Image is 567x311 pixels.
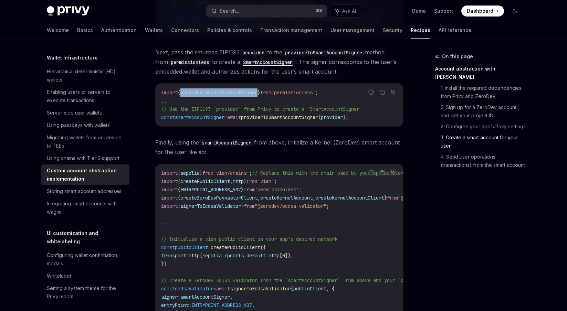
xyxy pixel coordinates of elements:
[439,22,471,39] a: API reference
[274,178,277,184] span: ;
[180,195,258,201] span: createZeroDevPaymasterClient
[202,170,213,176] span: from
[77,22,93,39] a: Basics
[47,187,122,195] div: Storing smart account addresses
[233,178,244,184] span: http
[178,203,180,209] span: {
[224,253,244,259] span: rpcUrls
[216,286,230,292] span: await
[342,8,356,14] span: Ask AI
[178,170,180,176] span: {
[161,277,437,283] span: // Create a ZeroDev ECDSA validator from the `smartAccountSigner` from above and your `publicClient`
[161,106,362,112] span: // Use the EIP1193 `provider` from Privy to create a `SmartAccountSigner`
[41,282,129,303] a: Setting a system theme for the Privy modal
[260,195,313,201] span: createKernelAccount
[378,168,387,177] button: Copy the contents from the code block
[180,89,258,96] span: providerToSmartAccountSigner
[180,186,241,193] span: ENTRYPOINT_ADDRESS_V07
[41,131,129,152] a: Migrating wallets from on-device to TEEs
[441,83,526,102] a: 1. Install the required dependencies from Privy and ZeroDev
[161,302,191,308] span: entryPoint:
[145,22,163,39] a: Wallets
[244,253,246,259] span: .
[161,286,175,292] span: const
[213,170,249,176] span: 'viem/chains'
[330,5,361,17] button: Ask AI
[230,294,233,300] span: ,
[230,178,233,184] span: ,
[161,170,178,176] span: import
[41,270,129,282] a: Whitelabel
[161,98,169,104] span: ...
[161,236,337,242] span: // Initialize a viem public client on your app's desired network
[411,22,430,39] a: Recipes
[252,302,255,308] span: ,
[326,203,329,209] span: ;
[161,186,178,193] span: import
[313,195,315,201] span: ,
[180,170,200,176] span: sepolia
[47,121,110,129] div: Using passkeys with wallets
[260,89,271,96] span: from
[189,253,200,259] span: http
[435,63,526,83] a: Account abstraction with [PERSON_NAME]
[161,253,189,259] span: transport:
[207,5,327,17] button: Search...⌘K
[282,49,365,56] code: providerToSmartAccountSigner
[47,133,125,150] div: Migrating wallets from on-device to TEEs
[461,6,504,17] a: Dashboard
[378,88,387,97] button: Copy the contents from the code block
[412,8,426,14] a: Demo
[258,89,260,96] span: }
[47,167,125,183] div: Custom account abstraction implementation
[161,178,178,184] span: import
[240,58,295,66] code: SmartAccountSigner
[178,195,180,201] span: {
[47,272,71,280] div: Whitelabel
[200,170,202,176] span: }
[398,195,437,201] span: "@zerodev/sdk"
[285,253,293,259] span: ]),
[241,114,318,120] span: providerToSmartAccountSigner
[161,195,178,201] span: import
[175,286,213,292] span: ecdsaValidator
[315,195,384,201] span: createKernelAccountClient
[441,132,526,151] a: 3. Create a smart account for your user
[330,22,375,39] a: User management
[222,253,224,259] span: .
[252,170,403,176] span: // Replace this with the chain used by your application
[266,253,269,259] span: .
[258,195,260,201] span: ,
[244,178,246,184] span: }
[367,168,376,177] button: Report incorrect code
[299,186,302,193] span: ;
[180,294,230,300] span: smartAccountSigner
[47,251,125,268] div: Configuring wallet confirmation modals
[255,186,299,193] span: 'permissionless'
[258,178,274,184] span: 'viem'
[441,102,526,121] a: 2. Sign up for a ZeroDev account and get your project ID
[315,89,318,96] span: ;
[101,22,137,39] a: Authentication
[383,22,402,39] a: Security
[280,253,282,259] span: [
[389,88,398,97] button: Ask AI
[321,114,343,120] span: provider
[241,203,244,209] span: }
[199,139,254,147] code: smartAccountSigner
[510,6,521,17] button: Toggle dark mode
[367,88,376,97] button: Report incorrect code
[41,65,129,86] a: Hierarchical deterministic (HD) wallets
[389,168,398,177] button: Ask AI
[175,114,224,120] span: smartAccountSigner
[168,58,212,66] code: permissionless
[161,294,180,300] span: signer:
[246,253,266,259] span: default
[293,286,326,292] span: publicClient
[343,114,348,120] span: );
[244,203,255,209] span: from
[47,284,125,301] div: Setting a system theme for the Privy modal
[178,178,180,184] span: {
[47,67,125,84] div: Hierarchical deterministic (HD) wallets
[171,22,199,39] a: Connectors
